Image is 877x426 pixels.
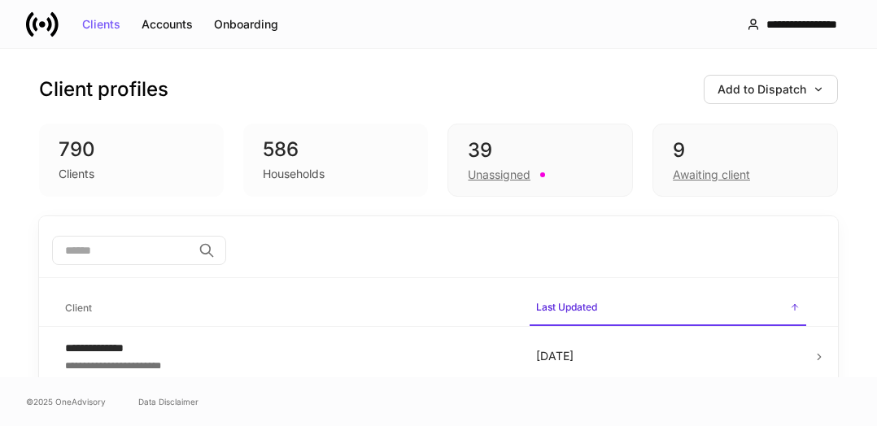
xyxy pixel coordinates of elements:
div: Unassigned [468,167,530,183]
button: Clients [72,11,131,37]
div: Add to Dispatch [718,84,824,95]
span: Last Updated [530,291,806,326]
div: Households [263,166,325,182]
div: Awaiting client [673,167,750,183]
span: Client [59,292,517,325]
div: 39Unassigned [447,124,633,197]
div: Onboarding [214,19,278,30]
h6: Client [65,300,92,315]
div: 586 [263,137,408,163]
button: Onboarding [203,11,289,37]
p: [DATE] [536,348,800,364]
span: © 2025 OneAdvisory [26,395,106,408]
h3: Client profiles [39,76,168,102]
div: 39 [468,137,613,163]
a: Data Disclaimer [138,395,199,408]
div: Accounts [142,19,193,30]
div: 9Awaiting client [652,124,838,197]
h6: Last Updated [536,299,597,315]
button: Add to Dispatch [704,75,838,104]
div: 9 [673,137,818,163]
div: 790 [59,137,204,163]
div: Clients [59,166,94,182]
button: Accounts [131,11,203,37]
div: Clients [82,19,120,30]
